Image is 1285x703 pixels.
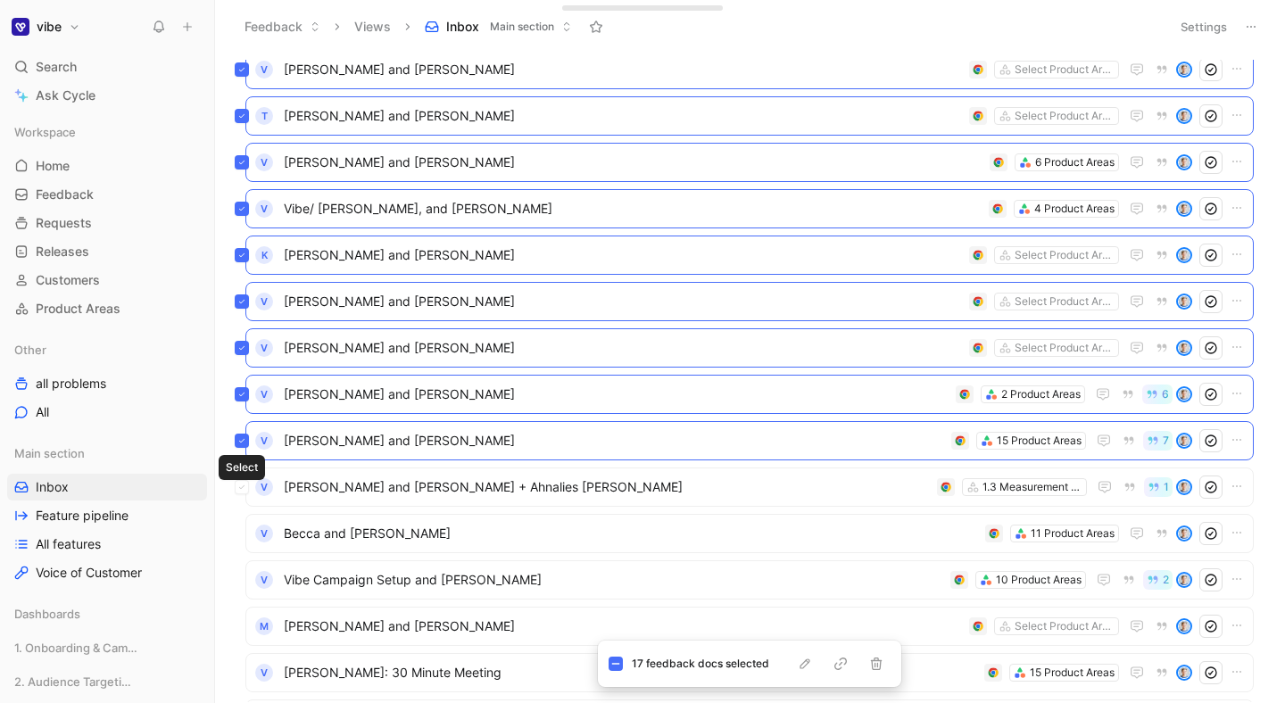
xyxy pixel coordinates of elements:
a: Home [7,153,207,179]
button: Feedback [236,13,328,40]
a: V[PERSON_NAME] and [PERSON_NAME]2 Product Areas6avatar [245,375,1254,414]
button: Views [346,13,399,40]
button: vibevibe [7,14,85,39]
span: Customers [36,271,100,289]
div: Otherall problemsAll [7,336,207,426]
span: Inbox [36,478,69,496]
div: 1. Onboarding & Campaign Setup [7,634,207,666]
a: V[PERSON_NAME] and [PERSON_NAME]Select Product Areasavatar [245,282,1254,321]
a: VVibe/ [PERSON_NAME], and [PERSON_NAME]4 Product Areasavatar [245,189,1254,228]
div: 2. Audience Targeting [7,668,207,695]
span: Feedback [36,186,94,203]
button: InboxMain section [417,13,580,40]
a: All [7,399,207,426]
img: vibe [12,18,29,36]
div: 1. Onboarding & Campaign Setup [7,634,207,661]
div: Dashboards [7,600,207,633]
span: All [36,403,49,421]
span: all problems [36,375,106,393]
div: Search [7,54,207,80]
a: Requests [7,210,207,236]
span: Other [14,341,46,359]
span: Workspace [14,123,76,141]
div: 17 feedback docs selected [632,655,794,673]
span: Main section [14,444,85,462]
div: Other [7,336,207,363]
a: V[PERSON_NAME] and [PERSON_NAME]Select Product Areasavatar [245,328,1254,368]
span: Main section [490,18,554,36]
a: Feedback [7,181,207,208]
a: Ask Cycle [7,82,207,109]
button: Settings [1173,14,1235,39]
div: 2. Audience Targeting [7,668,207,700]
span: Dashboards [14,605,80,623]
a: Customers [7,267,207,294]
a: all problems [7,370,207,397]
div: Main section [7,440,207,467]
span: All features [36,535,101,553]
a: T[PERSON_NAME] and [PERSON_NAME]Select Product Areasavatar [245,96,1254,136]
span: Product Areas [36,300,120,318]
a: V[PERSON_NAME] and [PERSON_NAME]6 Product Areasavatar [245,143,1254,182]
span: Inbox [446,18,479,36]
span: Releases [36,243,89,261]
a: V[PERSON_NAME]: 30 Minute Meeting15 Product Areasavatar [245,653,1254,692]
a: VBecca and [PERSON_NAME]11 Product Areasavatar [245,514,1254,553]
a: Voice of Customer [7,559,207,586]
span: Requests [36,214,92,232]
a: K[PERSON_NAME] and [PERSON_NAME]Select Product Areasavatar [245,236,1254,275]
span: Ask Cycle [36,85,95,106]
a: V[PERSON_NAME] and [PERSON_NAME] + Ahnalies [PERSON_NAME]1.3 Measurement Setup (pixel, integratio... [245,467,1254,507]
a: V[PERSON_NAME] and [PERSON_NAME]Select Product Areasavatar [245,50,1254,89]
h1: vibe [37,19,62,35]
div: Workspace [7,119,207,145]
a: Feature pipeline [7,502,207,529]
span: 1. Onboarding & Campaign Setup [14,639,143,657]
a: All features [7,531,207,558]
div: Main sectionInboxFeature pipelineAll featuresVoice of Customer [7,440,207,586]
a: V[PERSON_NAME] and [PERSON_NAME]15 Product Areas7avatar [245,421,1254,460]
div: Dashboards [7,600,207,627]
a: Inbox [7,474,207,500]
span: Voice of Customer [36,564,142,582]
a: Releases [7,238,207,265]
span: Search [36,56,77,78]
a: VVibe Campaign Setup and [PERSON_NAME]10 Product Areas2avatar [245,560,1254,600]
span: Home [36,157,70,175]
span: 2. Audience Targeting [14,673,133,691]
span: Feature pipeline [36,507,128,525]
a: M[PERSON_NAME] and [PERSON_NAME]Select Product Areasavatar [245,607,1254,646]
a: Product Areas [7,295,207,322]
